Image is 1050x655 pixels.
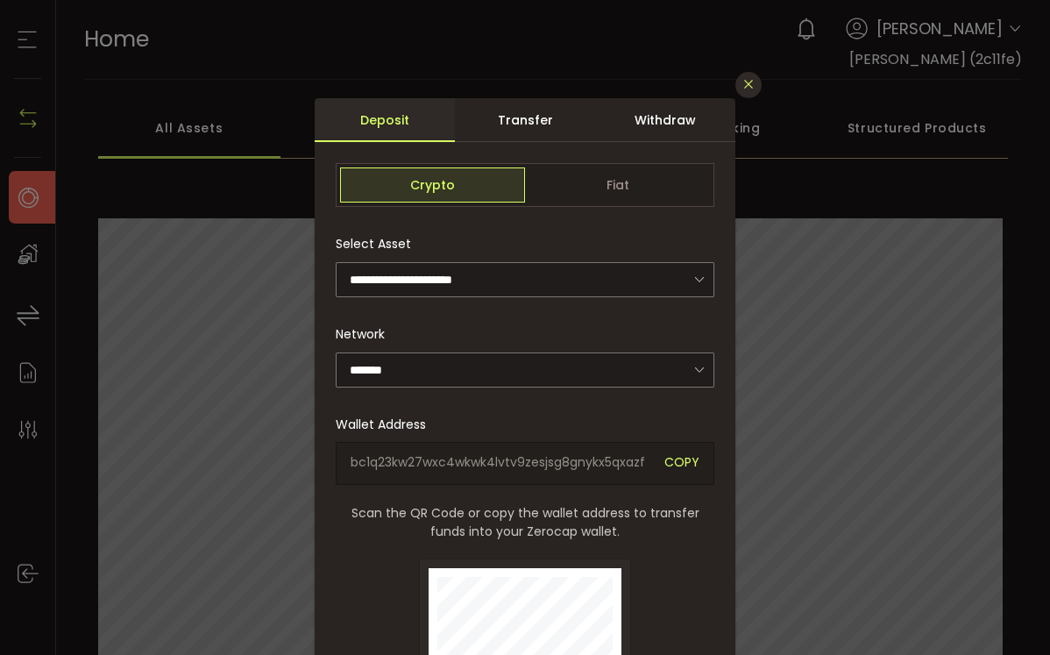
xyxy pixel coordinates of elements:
[595,98,735,142] div: Withdraw
[351,453,651,473] span: bc1q23kw27wxc4wkwk4lvtv9zesjsg8gnykx5qxazf
[340,167,525,203] span: Crypto
[336,504,714,541] span: Scan the QR Code or copy the wallet address to transfer funds into your Zerocap wallet.
[455,98,595,142] div: Transfer
[336,325,395,343] label: Network
[525,167,710,203] span: Fiat
[336,235,422,253] label: Select Asset
[664,453,699,473] span: COPY
[336,416,436,433] label: Wallet Address
[735,72,762,98] button: Close
[962,571,1050,655] iframe: Chat Widget
[315,98,455,142] div: Deposit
